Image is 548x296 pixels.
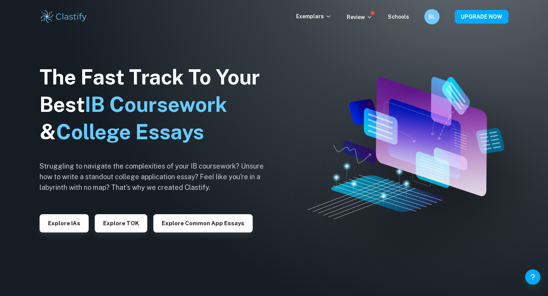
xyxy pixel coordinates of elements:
[40,9,88,24] img: Clastify logo
[347,13,373,21] p: Review
[95,219,147,226] a: Explore TOK
[40,161,276,193] h6: Struggling to navigate the complexities of your IB coursework? Unsure how to write a standout col...
[455,10,508,24] button: UPGRADE NOW
[153,214,253,232] button: Explore Common App essays
[56,120,204,144] span: College Essays
[40,214,89,232] button: Explore IAs
[153,219,253,226] a: Explore Common App essays
[40,64,276,146] h1: The Fast Track To Your Best &
[85,92,227,116] span: IB Coursework
[525,269,540,285] button: Help and Feedback
[95,214,147,232] button: Explore TOK
[296,12,331,21] p: Exemplars
[388,14,409,20] a: Schools
[424,9,440,24] button: SL
[307,77,504,219] img: Clastify hero
[40,219,89,226] a: Explore IAs
[428,13,436,21] h6: SL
